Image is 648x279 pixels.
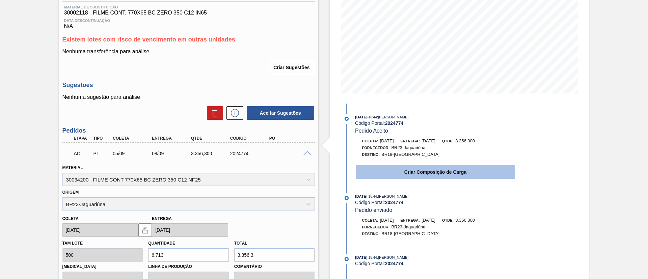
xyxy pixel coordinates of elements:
[228,136,272,141] div: Código
[72,136,92,141] div: Etapa
[356,165,515,179] button: Criar Composição de Carga
[111,151,155,156] div: 05/09/2025
[204,106,223,120] div: Excluir Sugestões
[377,115,409,119] span: : [PERSON_NAME]
[391,224,425,229] span: BR23-Jaguariúna
[442,139,454,143] span: Qtde:
[362,139,378,143] span: Coleta:
[355,207,392,213] span: Pedido enviado
[62,127,315,134] h3: Pedidos
[111,136,155,141] div: Coleta
[385,261,404,266] strong: 2024774
[150,136,194,141] div: Entrega
[355,128,388,134] span: Pedido Aceito
[228,151,272,156] div: 2024774
[91,136,112,141] div: Tipo
[362,218,378,222] span: Coleta:
[345,196,349,200] img: atual
[368,115,377,119] span: - 18:44
[64,10,313,16] span: 30002118 - FILME CONT. 770X65 BC ZERO 350 C12 IN65
[148,241,175,246] label: Quantidade
[385,200,404,205] strong: 2024774
[62,241,83,246] label: Tam lote
[150,151,194,156] div: 08/09/2025
[442,218,454,222] span: Qtde:
[362,152,380,157] span: Destino:
[455,218,475,223] span: 3.356,300
[422,138,435,143] span: [DATE]
[74,151,91,156] p: AC
[368,195,377,198] span: - 18:44
[152,216,172,221] label: Entrega
[64,19,313,23] span: Data Descontinuação
[62,223,139,237] input: dd/mm/yyyy
[72,146,92,161] div: Aguardando Composição de Carga
[62,82,315,89] h3: Sugestões
[270,60,315,75] div: Criar Sugestões
[355,194,367,198] span: [DATE]
[141,226,149,234] img: locked
[345,117,349,121] img: atual
[362,232,380,236] span: Destino:
[243,106,315,120] div: Aceitar Sugestões
[62,165,83,170] label: Material
[455,138,475,143] span: 3.356,300
[234,262,315,272] label: Comentário
[377,194,409,198] span: : [PERSON_NAME]
[355,261,515,266] div: Código Portal:
[362,225,390,229] span: Fornecedor:
[345,257,349,261] img: atual
[355,255,367,259] span: [DATE]
[422,218,435,223] span: [DATE]
[247,106,314,120] button: Aceitar Sugestões
[368,256,377,259] span: - 18:44
[401,218,420,222] span: Entrega:
[385,120,404,126] strong: 2024774
[62,49,315,55] p: Nenhuma transferência para análise
[355,115,367,119] span: [DATE]
[62,16,315,29] div: N/A
[138,223,152,237] button: locked
[380,218,394,223] span: [DATE]
[377,255,409,259] span: : [PERSON_NAME]
[381,231,439,236] span: BR18-[GEOGRAPHIC_DATA]
[355,120,515,126] div: Código Portal:
[152,223,228,237] input: dd/mm/yyyy
[401,139,420,143] span: Entrega:
[189,151,233,156] div: 3.356,300
[64,5,313,9] span: Material de Substituição
[380,138,394,143] span: [DATE]
[62,94,315,100] p: Nenhuma sugestão para análise
[268,136,312,141] div: PO
[62,216,79,221] label: Coleta
[381,152,439,157] span: BR18-[GEOGRAPHIC_DATA]
[362,146,390,150] span: Fornecedor:
[355,200,515,205] div: Código Portal:
[91,151,112,156] div: Pedido de Transferência
[62,36,235,43] span: Existem lotes com risco de vencimento em outras unidades
[223,106,243,120] div: Nova sugestão
[391,145,425,150] span: BR23-Jaguariúna
[234,241,247,246] label: Total
[148,262,229,272] label: Linha de Produção
[62,190,79,195] label: Origem
[189,136,233,141] div: Qtde
[269,61,314,74] button: Criar Sugestões
[62,262,143,272] label: [MEDICAL_DATA]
